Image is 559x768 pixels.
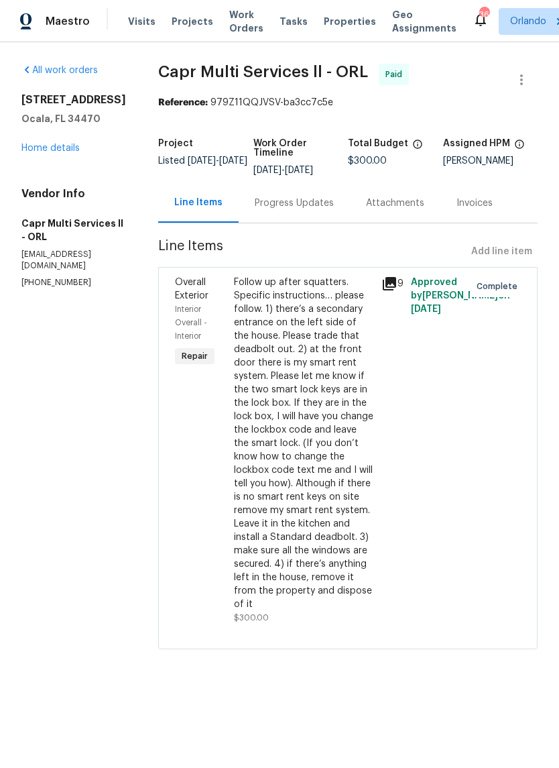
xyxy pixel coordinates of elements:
a: All work orders [21,66,98,75]
span: Capr Multi Services ll - ORL [158,64,368,80]
p: [EMAIL_ADDRESS][DOMAIN_NAME] [21,249,126,272]
span: $300.00 [234,614,269,622]
div: 979Z11QQJVSV-ba3cc7c5e [158,96,538,109]
span: Properties [324,15,376,28]
div: Line Items [174,196,223,209]
span: The hpm assigned to this work order. [514,139,525,156]
div: 36 [479,8,489,21]
span: Maestro [46,15,90,28]
div: Attachments [366,197,424,210]
h5: Ocala, FL 34470 [21,112,126,125]
span: Listed [158,156,247,166]
span: The total cost of line items that have been proposed by Opendoor. This sum includes line items th... [412,139,423,156]
p: [PHONE_NUMBER] [21,277,126,288]
span: Visits [128,15,156,28]
span: [DATE] [188,156,216,166]
span: Orlando [510,15,546,28]
span: $300.00 [348,156,387,166]
h2: [STREET_ADDRESS] [21,93,126,107]
h4: Vendor Info [21,187,126,201]
span: [DATE] [411,305,441,314]
span: - [188,156,247,166]
span: Line Items [158,239,466,264]
span: Projects [172,15,213,28]
span: Geo Assignments [392,8,456,35]
h5: Project [158,139,193,148]
h5: Work Order Timeline [253,139,349,158]
span: Overall Exterior [175,278,208,300]
div: Invoices [456,197,493,210]
a: Home details [21,144,80,153]
h5: Total Budget [348,139,408,148]
span: Tasks [279,17,308,26]
h5: Assigned HPM [443,139,510,148]
h5: Capr Multi Services ll - ORL [21,217,126,243]
span: Repair [176,349,213,363]
div: [PERSON_NAME] [443,156,538,166]
span: Paid [385,68,408,81]
span: Interior Overall - Interior [175,305,207,340]
span: Complete [477,280,523,293]
div: 9 [381,276,403,292]
div: Progress Updates [255,197,334,210]
span: [DATE] [219,156,247,166]
span: - [253,166,313,175]
span: Work Orders [229,8,263,35]
span: [DATE] [285,166,313,175]
span: [DATE] [253,166,282,175]
span: Approved by [PERSON_NAME] on [411,278,510,314]
div: Follow up after squatters. Specific instructions… please follow. 1) there’s a secondary entrance ... [234,276,373,611]
b: Reference: [158,98,208,107]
